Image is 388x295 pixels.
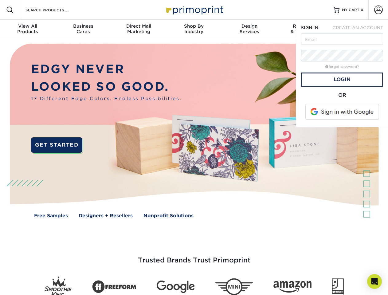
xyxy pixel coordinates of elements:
p: LOOKED SO GOOD. [31,78,182,96]
span: Direct Mail [111,23,166,29]
span: Shop By [166,23,221,29]
span: 17 Different Edge Colors. Endless Possibilities. [31,95,182,102]
span: Business [55,23,111,29]
a: BusinessCards [55,20,111,39]
div: Industry [166,23,221,34]
img: Primoprint [163,3,225,16]
div: Services [222,23,277,34]
span: MY CART [342,7,359,13]
span: Resources [277,23,332,29]
span: CREATE AN ACCOUNT [332,25,383,30]
div: Cards [55,23,111,34]
input: SEARCH PRODUCTS..... [25,6,85,14]
img: Amazon [273,281,312,293]
a: Free Samples [34,212,68,219]
div: OR [301,92,383,99]
input: Email [301,33,383,45]
div: Marketing [111,23,166,34]
div: Open Intercom Messenger [367,274,382,289]
img: Google [157,281,195,293]
a: Designers + Resellers [79,212,133,219]
span: SIGN IN [301,25,318,30]
a: Direct MailMarketing [111,20,166,39]
a: DesignServices [222,20,277,39]
div: & Templates [277,23,332,34]
a: Resources& Templates [277,20,332,39]
span: Design [222,23,277,29]
img: Goodwill [332,278,344,295]
a: GET STARTED [31,137,82,153]
h3: Trusted Brands Trust Primoprint [14,242,374,272]
a: Nonprofit Solutions [143,212,194,219]
span: 0 [361,8,363,12]
a: forgot password? [325,65,359,69]
a: Shop ByIndustry [166,20,221,39]
p: EDGY NEVER [31,61,182,78]
a: Login [301,73,383,87]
